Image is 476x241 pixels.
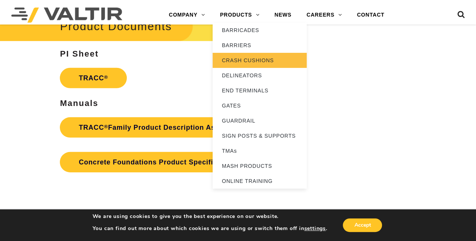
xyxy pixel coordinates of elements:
[93,213,327,220] p: We are using cookies to give you the best experience on our website.
[213,113,307,128] a: GUARDRAIL
[93,225,327,232] p: You can find out more about which cookies we are using or switch them off in .
[213,53,307,68] a: CRASH CUSHIONS
[213,128,307,143] a: SIGN POSTS & SUPPORTS
[60,98,98,108] strong: Manuals
[213,143,307,158] a: TMAs
[104,124,108,129] sup: ®
[213,173,307,189] a: ONLINE TRAINING
[213,83,307,98] a: END TERMINALS
[213,158,307,173] a: MASH PRODUCTS
[304,225,325,232] button: settings
[60,68,127,88] a: TRACC®
[60,117,286,138] a: TRACC®Family Product Description Assembly Manual
[213,68,307,83] a: DELINEATORS
[343,218,382,232] button: Accept
[11,8,122,23] img: Valtir
[213,98,307,113] a: GATES
[161,8,213,23] a: COMPANY
[213,8,267,23] a: PRODUCTS
[60,152,257,172] a: Concrete Foundations Product Specifications
[60,49,99,58] strong: PI Sheet
[104,74,108,80] sup: ®
[213,23,307,38] a: BARRICADES
[267,8,299,23] a: NEWS
[213,38,307,53] a: BARRIERS
[299,8,350,23] a: CAREERS
[349,8,392,23] a: CONTACT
